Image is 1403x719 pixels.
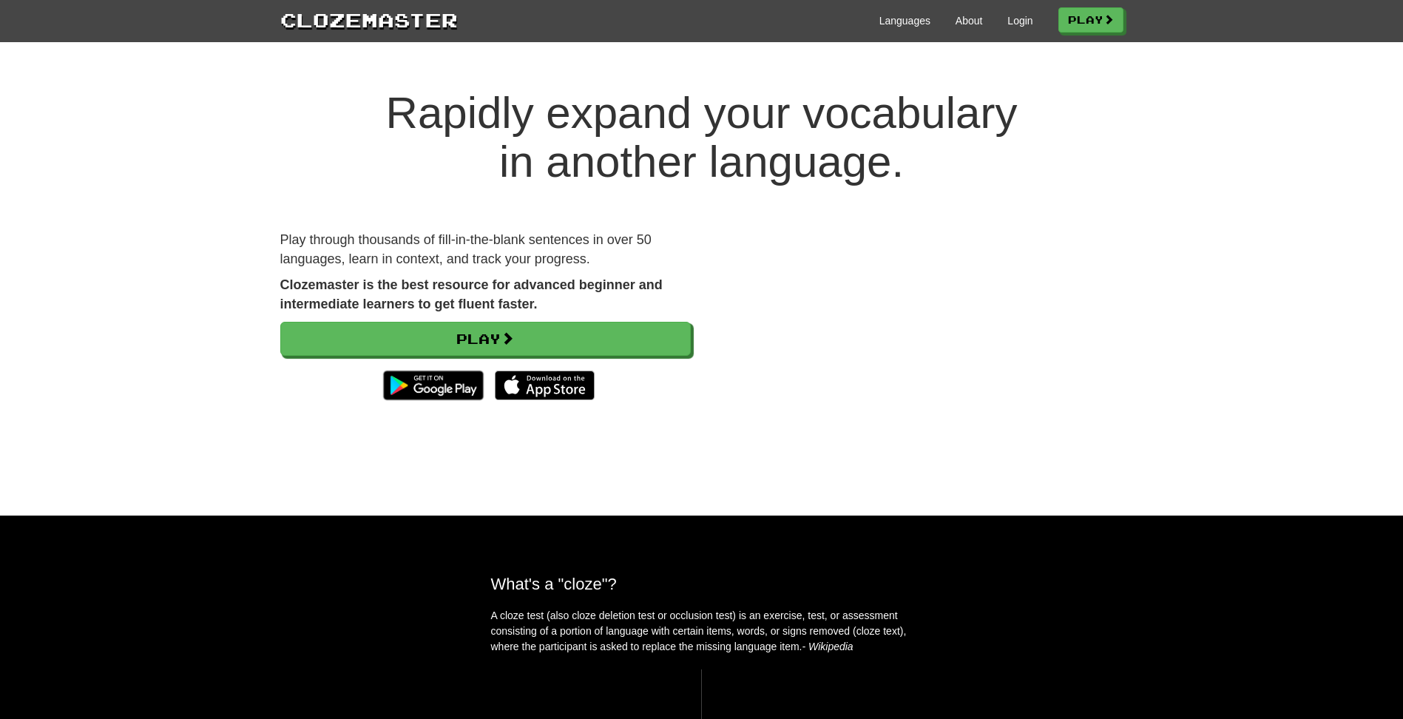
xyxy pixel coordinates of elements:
a: About [956,13,983,28]
p: Play through thousands of fill-in-the-blank sentences in over 50 languages, learn in context, and... [280,231,691,269]
p: A cloze test (also cloze deletion test or occlusion test) is an exercise, test, or assessment con... [491,608,913,655]
img: Get it on Google Play [376,363,490,408]
strong: Clozemaster is the best resource for advanced beginner and intermediate learners to get fluent fa... [280,277,663,311]
a: Clozemaster [280,6,458,33]
h2: What's a "cloze"? [491,575,913,593]
a: Play [1058,7,1123,33]
a: Login [1007,13,1032,28]
a: Languages [879,13,930,28]
a: Play [280,322,691,356]
em: - Wikipedia [802,641,853,652]
img: Download_on_the_App_Store_Badge_US-UK_135x40-25178aeef6eb6b83b96f5f2d004eda3bffbb37122de64afbaef7... [495,371,595,400]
